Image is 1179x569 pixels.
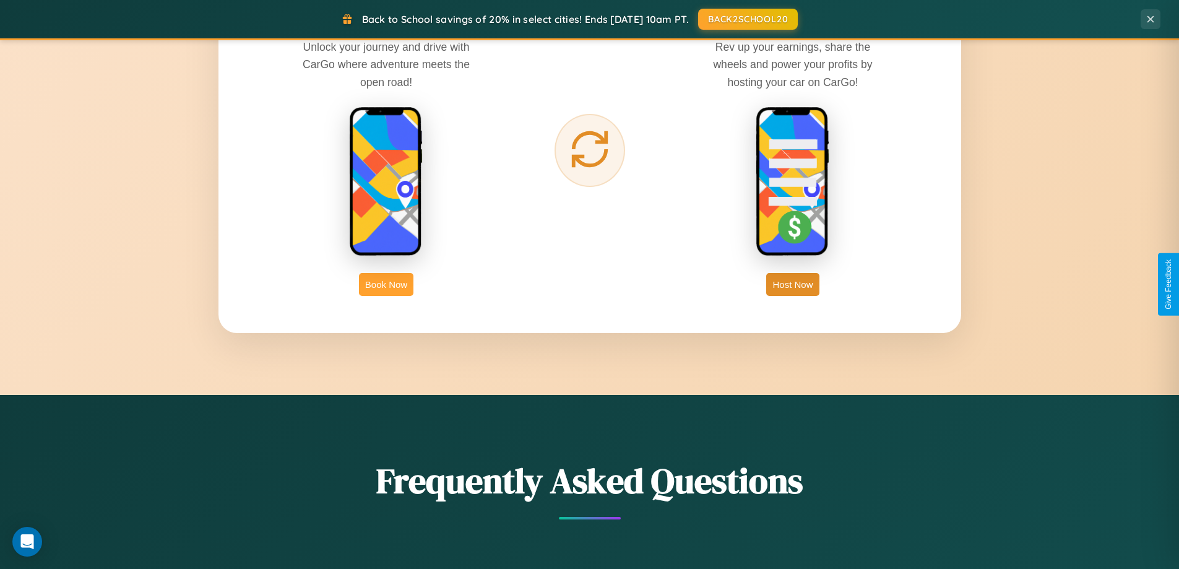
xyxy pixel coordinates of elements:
h2: Frequently Asked Questions [218,457,961,505]
div: Give Feedback [1164,259,1173,310]
p: Unlock your journey and drive with CarGo where adventure meets the open road! [293,38,479,90]
button: Host Now [766,273,819,296]
div: Open Intercom Messenger [12,527,42,557]
span: Back to School savings of 20% in select cities! Ends [DATE] 10am PT. [362,13,689,25]
button: BACK2SCHOOL20 [698,9,798,30]
img: rent phone [349,106,423,258]
img: host phone [756,106,830,258]
button: Book Now [359,273,413,296]
p: Rev up your earnings, share the wheels and power your profits by hosting your car on CarGo! [700,38,886,90]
